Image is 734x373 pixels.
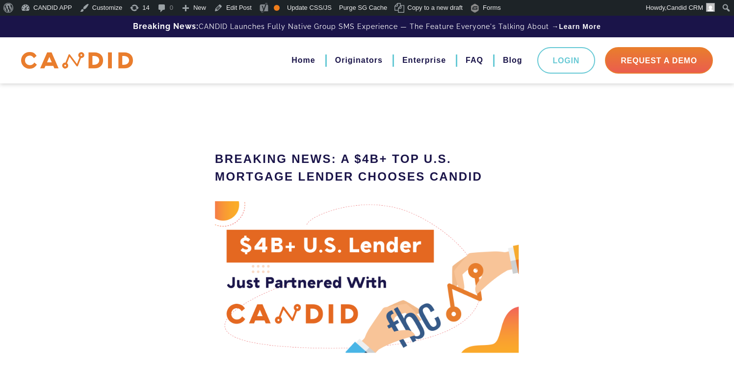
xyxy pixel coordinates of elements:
div: CANDID Launches Fully Native Group SMS Experience — The Feature Everyone's Talking About → [14,16,720,37]
a: Originators [335,52,383,69]
div: OK [274,5,280,11]
b: Breaking News: [133,22,199,31]
a: Home [291,52,315,69]
span: Candid CRM [667,4,703,11]
a: Blog [503,52,523,69]
img: CANDID APP [21,52,133,69]
a: FAQ [466,52,483,69]
h1: Breaking News: A $4B+ Top U.S. Mortgage Lender Chooses CANDID [215,150,519,186]
a: Learn More [559,22,601,31]
a: Enterprise [402,52,446,69]
a: Request A Demo [605,47,713,74]
a: Login [537,47,596,74]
